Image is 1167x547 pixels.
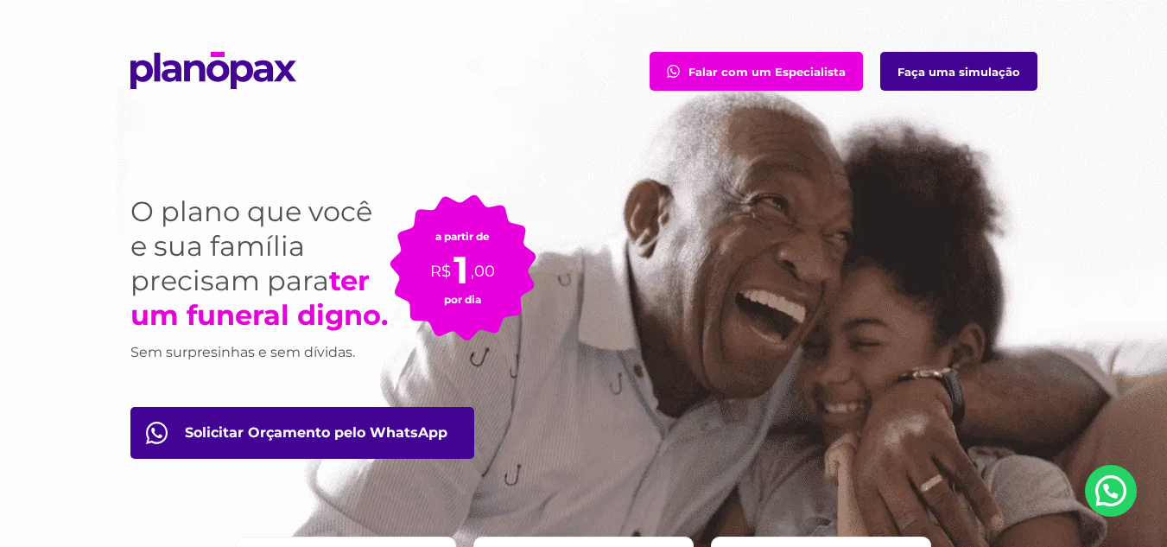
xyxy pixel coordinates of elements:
[667,65,680,78] img: fale com consultor
[650,52,863,91] a: Falar com um Especialista
[146,422,168,444] img: fale com consultor
[430,243,495,283] p: R$ ,00
[444,293,481,306] small: por dia
[453,246,468,293] span: 1
[130,194,390,333] h1: O plano que você e sua família precisam para
[130,52,296,89] img: planopax
[1085,465,1137,517] a: Nosso Whatsapp
[130,341,390,364] h3: Sem surpresinhas e sem dívidas.
[435,230,490,243] small: a partir de
[130,264,388,332] strong: ter um funeral digno.
[130,407,474,459] a: Orçamento pelo WhatsApp btn-orcamento
[880,52,1037,91] a: Faça uma simulação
